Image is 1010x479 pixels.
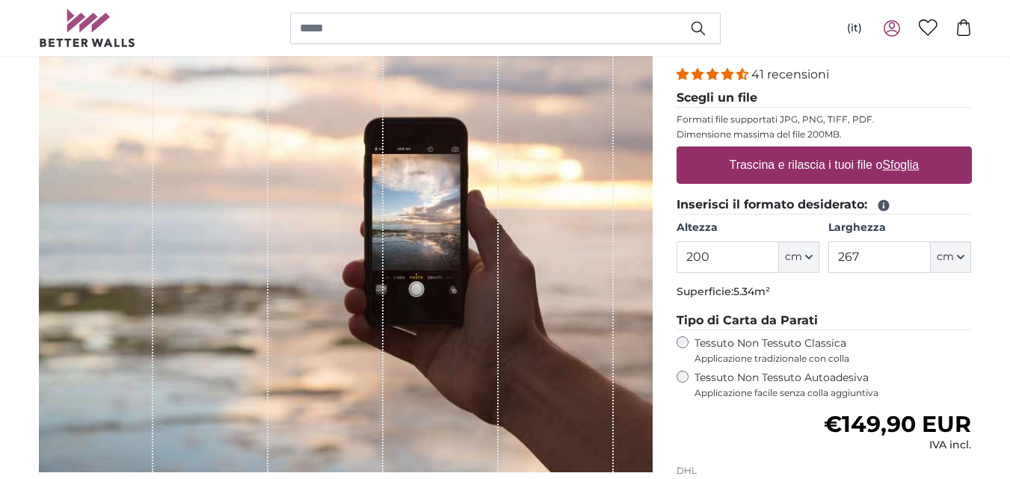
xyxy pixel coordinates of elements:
p: Dimensione massima del file 200MB. [677,129,972,140]
span: cm [937,250,954,265]
p: Formati file supportati JPG, PNG, TIFF, PDF. [677,114,972,126]
span: 41 recensioni [751,67,829,81]
div: IVA incl. [824,438,971,453]
p: DHL [677,465,972,477]
img: Betterwalls [39,9,136,47]
label: Tessuto Non Tessuto Autoadesiva [695,371,972,399]
label: Trascina e rilascia i tuoi file o [723,150,925,180]
button: cm [931,241,971,273]
button: cm [779,241,819,273]
button: (it) [835,15,874,42]
span: Applicazione tradizionale con colla [695,353,972,365]
span: cm [785,250,802,265]
label: Altezza [677,220,819,235]
label: Tessuto Non Tessuto Classica [695,336,972,365]
legend: Tipo di Carta da Parati [677,312,972,330]
u: Sfoglia [882,158,919,171]
legend: Inserisci il formato desiderato: [677,196,972,214]
span: €149,90 EUR [824,410,971,438]
span: 5.34m² [733,285,770,298]
span: Applicazione facile senza colla aggiuntiva [695,387,972,399]
p: Superficie: [677,285,972,300]
legend: Scegli un file [677,89,972,108]
label: Larghezza [828,220,971,235]
span: 4.39 stars [677,67,751,81]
